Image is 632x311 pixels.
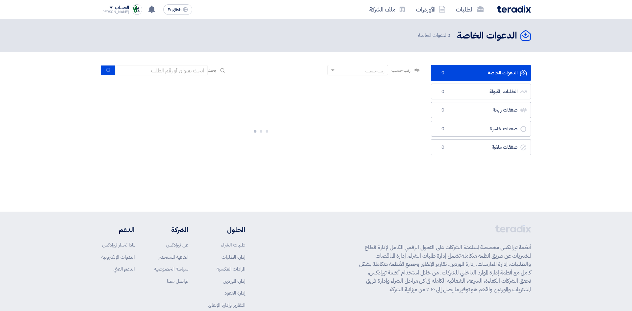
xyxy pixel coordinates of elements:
[102,241,135,248] a: لماذا تختار تيرادكس
[364,2,411,17] a: ملف الشركة
[154,265,188,272] a: سياسة الخصوصية
[439,144,447,151] span: 0
[431,102,531,118] a: صفقات رابحة0
[359,243,531,294] p: أنظمة تيرادكس مخصصة لمساعدة الشركات على التحول الرقمي الكامل لإدارة قطاع المشتريات عن طريق أنظمة ...
[114,265,135,272] a: الدعم الفني
[224,289,245,297] a: إدارة العقود
[208,225,245,235] li: الحلول
[132,4,142,15] img: Trust_Trade_1758782181773.png
[457,29,517,42] h2: الدعوات الخاصة
[439,107,447,114] span: 0
[217,265,245,272] a: المزادات العكسية
[221,241,245,248] a: طلبات الشراء
[101,10,129,14] div: [PERSON_NAME]
[391,67,410,74] span: رتب حسب
[451,2,489,17] a: الطلبات
[431,65,531,81] a: الدعوات الخاصة0
[447,32,450,39] span: 0
[365,67,384,74] div: رتب حسب
[439,126,447,132] span: 0
[497,5,531,13] img: Teradix logo
[158,253,188,261] a: اتفاقية المستخدم
[418,32,452,39] span: الدعوات الخاصة
[101,253,135,261] a: الندوات الإلكترونية
[208,67,216,74] span: بحث
[101,225,135,235] li: الدعم
[115,5,129,11] div: الحساب
[411,2,451,17] a: الأوردرات
[167,277,188,285] a: تواصل معنا
[166,241,188,248] a: عن تيرادكس
[154,225,188,235] li: الشركة
[439,70,447,76] span: 0
[163,4,192,15] button: English
[431,121,531,137] a: صفقات خاسرة0
[439,89,447,95] span: 0
[431,139,531,155] a: صفقات ملغية0
[223,277,245,285] a: إدارة الموردين
[168,8,181,12] span: English
[116,65,208,75] input: ابحث بعنوان أو رقم الطلب
[222,253,245,261] a: إدارة الطلبات
[431,84,531,100] a: الطلبات المقبولة0
[208,301,245,309] a: التقارير وإدارة الإنفاق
